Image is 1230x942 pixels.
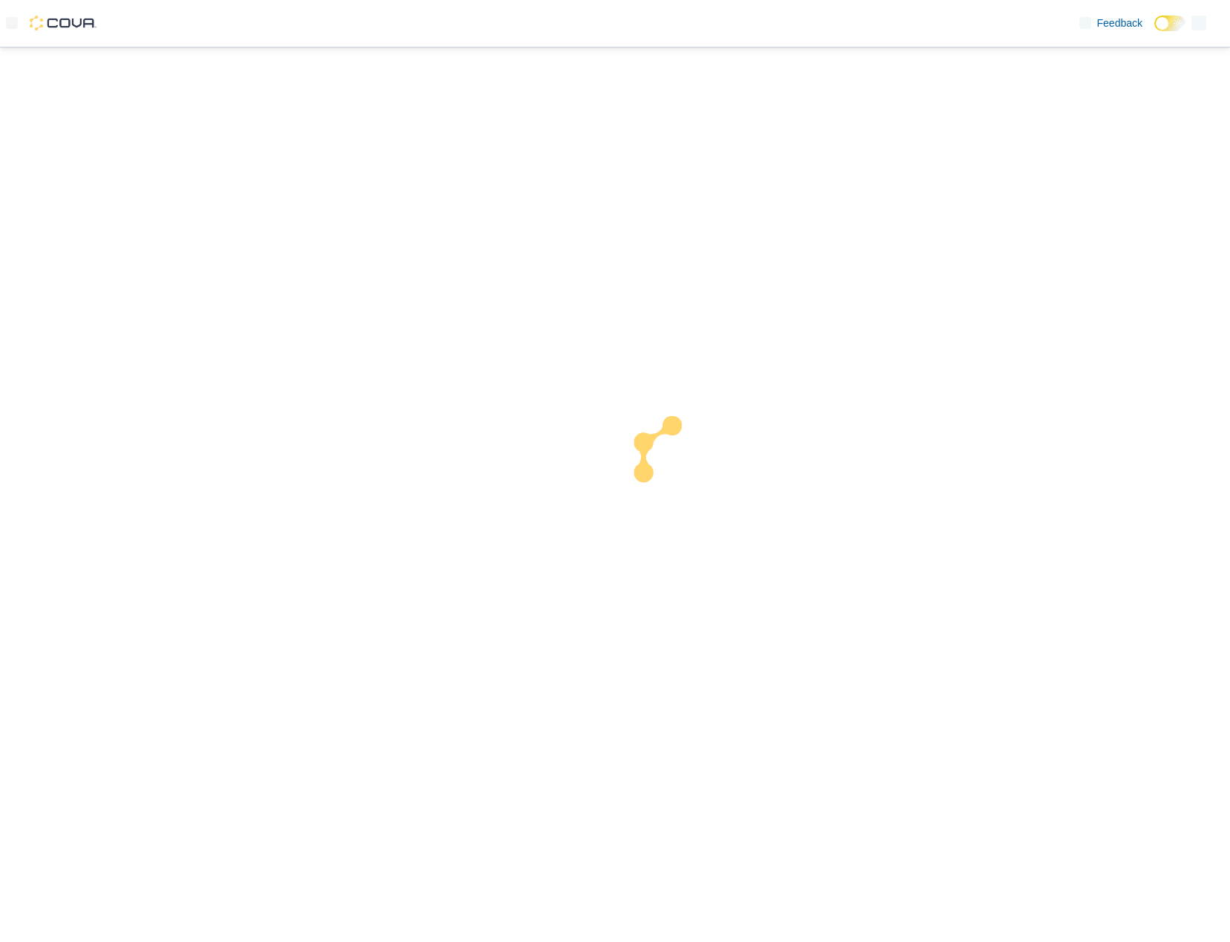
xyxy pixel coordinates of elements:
img: Cova [30,16,96,30]
img: cova-loader [615,405,726,516]
span: Feedback [1097,16,1142,30]
span: Dark Mode [1154,31,1155,32]
a: Feedback [1073,8,1148,38]
input: Dark Mode [1154,16,1185,31]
